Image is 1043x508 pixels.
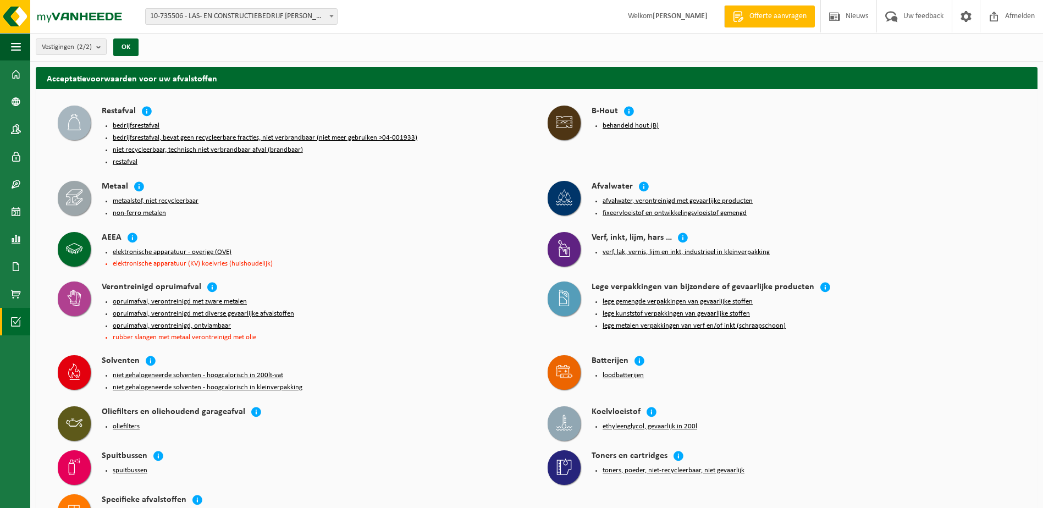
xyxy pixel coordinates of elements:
h4: Restafval [102,106,136,118]
button: lege kunststof verpakkingen van gevaarlijke stoffen [603,310,750,318]
button: Vestigingen(2/2) [36,38,107,55]
span: 10-735506 - LAS- EN CONSTRUCTIEBEDRIJF IVENS - ANTWERPEN [146,9,337,24]
h4: Verf, inkt, lijm, hars … [592,232,672,245]
button: opruimafval, verontreinigd, ontvlambaar [113,322,231,330]
h4: Toners en cartridges [592,450,667,463]
li: elektronische apparatuur (KV) koelvries (huishoudelijk) [113,260,526,267]
h4: Spuitbussen [102,450,147,463]
button: opruimafval, verontreinigd met diverse gevaarlijke afvalstoffen [113,310,294,318]
button: toners, poeder, niet-recycleerbaar, niet gevaarlijk [603,466,744,475]
h4: B-Hout [592,106,618,118]
button: restafval [113,158,137,167]
button: OK [113,38,139,56]
button: fixeervloeistof en ontwikkelingsvloeistof gemengd [603,209,747,218]
strong: [PERSON_NAME] [653,12,708,20]
span: 10-735506 - LAS- EN CONSTRUCTIEBEDRIJF IVENS - ANTWERPEN [145,8,338,25]
h4: Metaal [102,181,128,194]
button: lege metalen verpakkingen van verf en/of inkt (schraapschoon) [603,322,786,330]
button: non-ferro metalen [113,209,166,218]
button: bedrijfsrestafval [113,122,159,130]
button: spuitbussen [113,466,147,475]
button: metaalstof, niet recycleerbaar [113,197,198,206]
button: oliefilters [113,422,140,431]
iframe: chat widget [5,484,184,508]
h4: Batterijen [592,355,628,368]
span: Offerte aanvragen [747,11,809,22]
h2: Acceptatievoorwaarden voor uw afvalstoffen [36,67,1038,89]
button: niet gehalogeneerde solventen - hoogcalorisch in 200lt-vat [113,371,283,380]
h4: Solventen [102,355,140,368]
h4: Verontreinigd opruimafval [102,281,201,294]
a: Offerte aanvragen [724,5,815,27]
button: verf, lak, vernis, lijm en inkt, industrieel in kleinverpakking [603,248,770,257]
li: rubber slangen met metaal verontreinigd met olie [113,334,526,341]
button: behandeld hout (B) [603,122,659,130]
h4: Afvalwater [592,181,633,194]
button: ethyleenglycol, gevaarlijk in 200l [603,422,697,431]
button: lege gemengde verpakkingen van gevaarlijke stoffen [603,297,753,306]
count: (2/2) [77,43,92,51]
button: elektronische apparatuur - overige (OVE) [113,248,231,257]
span: Vestigingen [42,39,92,56]
h4: Oliefilters en oliehoudend garageafval [102,406,245,419]
button: opruimafval, verontreinigd met zware metalen [113,297,247,306]
button: bedrijfsrestafval, bevat geen recycleerbare fracties, niet verbrandbaar (niet meer gebruiken >04-... [113,134,417,142]
h4: Lege verpakkingen van bijzondere of gevaarlijke producten [592,281,814,294]
h4: AEEA [102,232,122,245]
button: loodbatterijen [603,371,644,380]
button: niet gehalogeneerde solventen - hoogcalorisch in kleinverpakking [113,383,302,392]
button: niet recycleerbaar, technisch niet verbrandbaar afval (brandbaar) [113,146,303,154]
h4: Koelvloeistof [592,406,641,419]
button: afvalwater, verontreinigd met gevaarlijke producten [603,197,753,206]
